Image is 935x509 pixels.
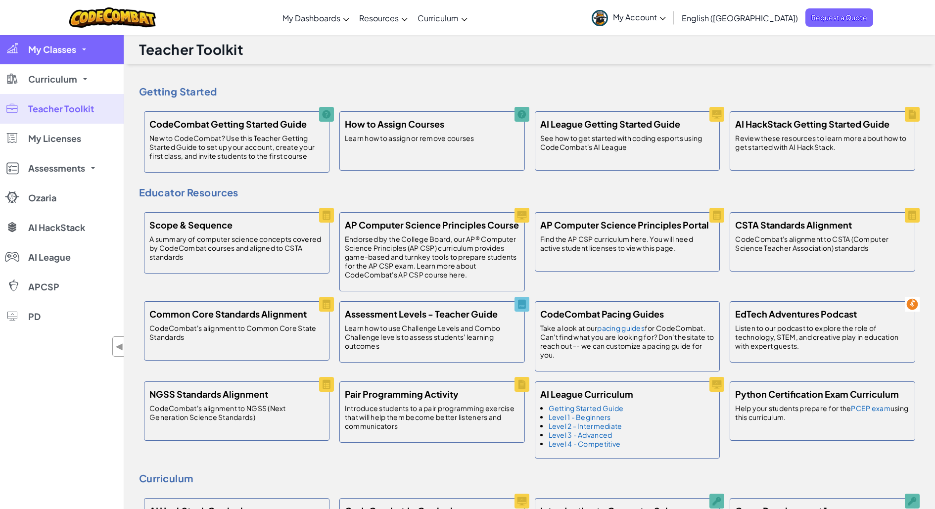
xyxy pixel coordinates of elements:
[540,387,633,401] h5: AI League Curriculum
[549,404,624,413] a: Getting Started Guide
[725,376,920,446] a: Python Certification Exam Curriculum Help your students prepare for thePCEP examusing this curric...
[345,234,519,279] p: Endorsed by the College Board, our AP® Computer Science Principles (AP CSP) curriculum provides g...
[735,307,857,321] h5: EdTech Adventures Podcast
[677,4,803,31] a: English ([GEOGRAPHIC_DATA])
[149,307,307,321] h5: Common Core Standards Alignment
[540,134,715,151] p: See how to get started with coding esports using CodeCombat's AI League
[735,117,889,131] h5: AI HackStack Getting Started Guide
[540,117,680,131] h5: AI League Getting Started Guide
[149,117,307,131] h5: CodeCombat Getting Started Guide
[139,376,334,446] a: NGSS Standards Alignment CodeCombat's alignment to NGSS (Next Generation Science Standards)
[725,207,920,277] a: CSTA Standards Alignment CodeCombat's alignment to CSTA (Computer Science Teacher Association) st...
[139,207,334,278] a: Scope & Sequence A summary of computer science concepts covered by CodeCombat courses and aligned...
[597,324,645,332] a: pacing guides
[28,134,81,143] span: My Licenses
[549,421,622,430] a: Level 2 - Intermediate
[530,296,725,376] a: CodeCombat Pacing Guides Take a look at ourpacing guidesfor CodeCombat. Can't find what you are l...
[413,4,472,31] a: Curriculum
[28,253,71,262] span: AI League
[540,324,715,359] p: Take a look at our for CodeCombat. Can't find what you are looking for? Don't hesitate to reach o...
[149,404,324,421] p: CodeCombat's alignment to NGSS (Next Generation Science Standards)
[530,106,725,176] a: AI League Getting Started Guide See how to get started with coding esports using CodeCombat's AI ...
[139,185,920,200] h4: Educator Resources
[530,207,725,277] a: AP Computer Science Principles Portal Find the AP CSP curriculum here. You will need active stude...
[587,2,671,33] a: My Account
[345,324,519,350] p: Learn how to use Challenge Levels and Combo Challenge levels to assess students' learning outcomes
[282,13,340,23] span: My Dashboards
[139,471,920,486] h4: Curriculum
[334,207,530,296] a: AP Computer Science Principles Course Endorsed by the College Board, our AP® Computer Science Pri...
[735,404,910,421] p: Help your students prepare for the using this curriculum.
[345,134,474,142] p: Learn how to assign or remove courses
[851,404,890,413] a: PCEP exam
[115,339,124,354] span: ◀
[735,234,910,252] p: CodeCombat's alignment to CSTA (Computer Science Teacher Association) standards
[149,234,324,261] p: A summary of computer science concepts covered by CodeCombat courses and aligned to CSTA standards
[359,13,399,23] span: Resources
[28,164,85,173] span: Assessments
[28,75,77,84] span: Curriculum
[334,376,530,448] a: Pair Programming Activity Introduce students to a pair programming exercise that will help them b...
[735,134,910,151] p: Review these resources to learn more about how to get started with AI HackStack.
[345,117,444,131] h5: How to Assign Courses
[345,218,519,232] h5: AP Computer Science Principles Course
[805,8,873,27] a: Request a Quote
[28,193,56,202] span: Ozaria
[28,223,85,232] span: AI HackStack
[540,307,664,321] h5: CodeCombat Pacing Guides
[549,413,611,421] a: Level 1 - Beginners
[418,13,459,23] span: Curriculum
[334,106,530,176] a: How to Assign Courses Learn how to assign or remove courses
[345,307,498,321] h5: Assessment Levels - Teacher Guide
[334,296,530,368] a: Assessment Levels - Teacher Guide Learn how to use Challenge Levels and Combo Challenge levels to...
[69,7,156,28] img: CodeCombat logo
[149,387,268,401] h5: NGSS Standards Alignment
[725,106,920,176] a: AI HackStack Getting Started Guide Review these resources to learn more about how to get started ...
[28,45,76,54] span: My Classes
[139,296,334,366] a: Common Core Standards Alignment CodeCombat's alignment to Common Core State Standards
[540,234,715,252] p: Find the AP CSP curriculum here. You will need active student licenses to view this page.
[540,218,709,232] h5: AP Computer Science Principles Portal
[735,324,910,350] p: Listen to our podcast to explore the role of technology, STEM, and creative play in education wit...
[139,40,243,59] h1: Teacher Toolkit
[139,84,920,99] h4: Getting Started
[592,10,608,26] img: avatar
[345,404,519,430] p: Introduce students to a pair programming exercise that will help them become better listeners and...
[735,387,899,401] h5: Python Certification Exam Curriculum
[354,4,413,31] a: Resources
[149,324,324,341] p: CodeCombat's alignment to Common Core State Standards
[28,104,94,113] span: Teacher Toolkit
[345,387,459,401] h5: Pair Programming Activity
[682,13,798,23] span: English ([GEOGRAPHIC_DATA])
[149,218,233,232] h5: Scope & Sequence
[725,296,920,368] a: EdTech Adventures Podcast Listen to our podcast to explore the role of technology, STEM, and crea...
[149,134,324,160] p: New to CodeCombat? Use this Teacher Getting Started Guide to set up your account, create your fir...
[549,439,621,448] a: Level 4 - Competitive
[735,218,852,232] h5: CSTA Standards Alignment
[613,12,666,22] span: My Account
[278,4,354,31] a: My Dashboards
[139,106,334,178] a: CodeCombat Getting Started Guide New to CodeCombat? Use this Teacher Getting Started Guide to set...
[549,430,612,439] a: Level 3 - Advanced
